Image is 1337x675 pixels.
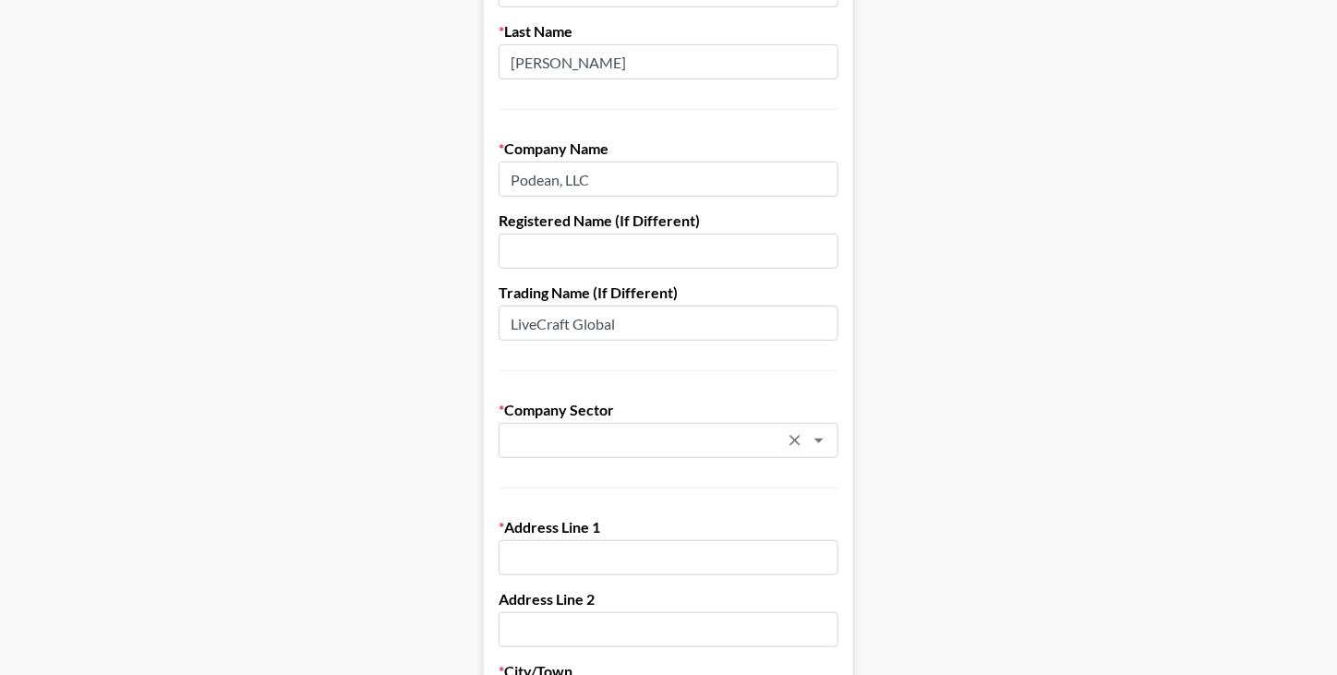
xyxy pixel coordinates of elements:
button: Clear [782,428,808,453]
label: Registered Name (If Different) [499,211,838,230]
label: Company Sector [499,401,838,419]
button: Open [806,428,832,453]
label: Last Name [499,22,838,41]
label: Address Line 2 [499,590,838,609]
label: Address Line 1 [499,518,838,536]
label: Trading Name (If Different) [499,283,838,302]
label: Company Name [499,139,838,158]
